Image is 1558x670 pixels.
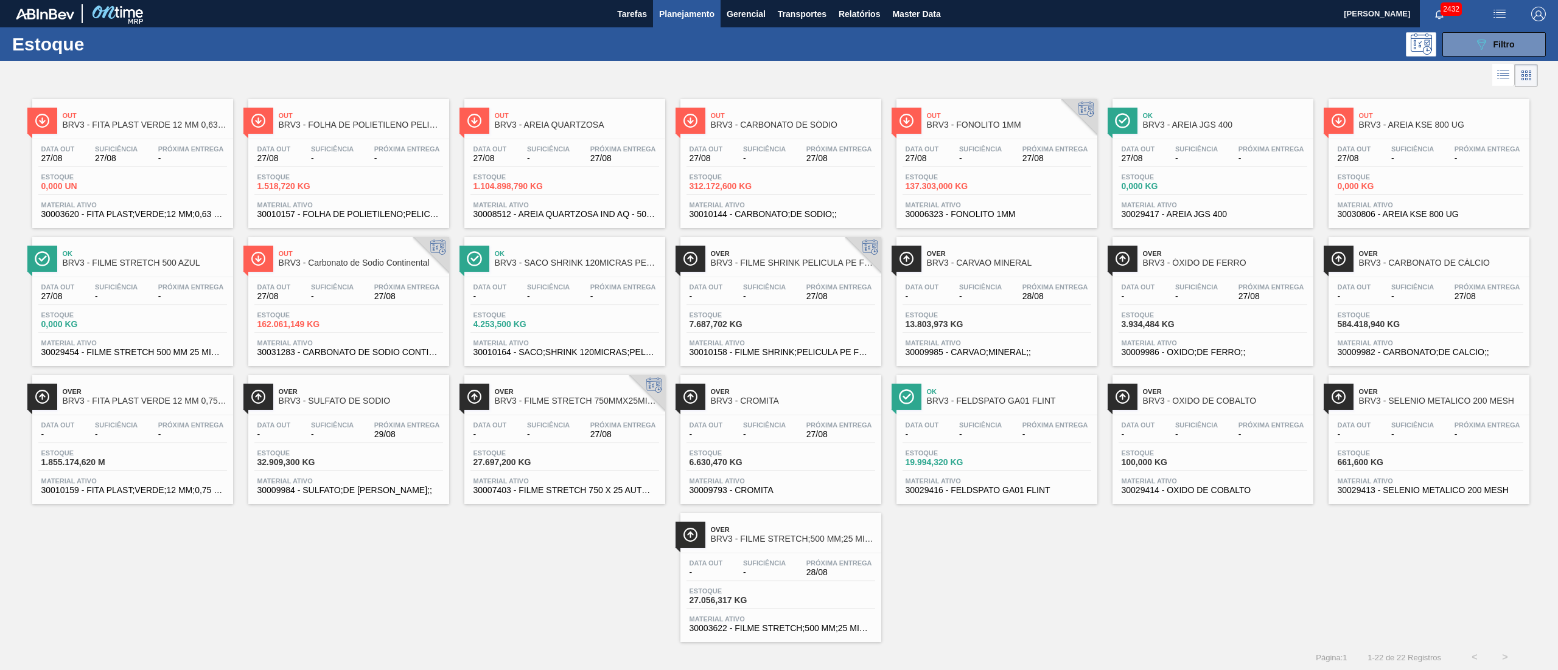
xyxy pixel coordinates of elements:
[1455,283,1520,291] span: Próxima Entrega
[806,283,872,291] span: Próxima Entrega
[671,366,887,504] a: ÍconeOverBRV3 - CROMITAData out-Suficiência-Próxima Entrega27/08Estoque6.630,470 KGMaterial ativo...
[690,477,872,485] span: Material ativo
[158,421,224,429] span: Próxima Entrega
[1493,40,1515,49] span: Filtro
[690,283,723,291] span: Data out
[257,430,291,439] span: -
[41,430,75,439] span: -
[887,90,1103,228] a: ÍconeOutBRV3 - FONOLITO 1MMData out27/08Suficiência-Próxima Entrega27/08Estoque137.303,000 KGMate...
[1391,283,1434,291] span: Suficiência
[251,113,266,128] img: Ícone
[1122,210,1304,219] span: 30029417 - AREIA JGS 400
[906,283,939,291] span: Data out
[1115,251,1130,266] img: Ícone
[311,283,354,291] span: Suficiência
[1338,339,1520,347] span: Material ativo
[473,430,507,439] span: -
[158,292,224,301] span: -
[1338,477,1520,485] span: Material ativo
[906,430,939,439] span: -
[95,145,138,153] span: Suficiência
[683,389,698,404] img: Ícone
[23,228,239,366] a: ÍconeOkBRV3 - FILME STRETCH 500 AZULData out27/08Suficiência-Próxima Entrega-Estoque0,000 KGMater...
[527,154,570,163] span: -
[1122,477,1304,485] span: Material ativo
[906,320,991,329] span: 13.803,973 KG
[311,421,354,429] span: Suficiência
[311,430,354,439] span: -
[906,292,939,301] span: -
[257,320,343,329] span: 162.061,149 KG
[63,120,227,130] span: BRV3 - FITA PLAST VERDE 12 MM 0,63 MM 2000 M
[1115,113,1130,128] img: Ícone
[1331,251,1346,266] img: Ícone
[41,173,127,181] span: Estoque
[257,458,343,467] span: 32.909,300 KG
[711,258,875,268] span: BRV3 - FILME SHRINK PELICULA PE FOLHA LARG 240
[527,292,570,301] span: -
[41,449,127,457] span: Estoque
[1122,311,1207,319] span: Estoque
[158,283,224,291] span: Próxima Entrega
[63,112,227,119] span: Out
[690,458,775,467] span: 6.630,470 KG
[590,430,656,439] span: 27/08
[473,173,559,181] span: Estoque
[887,366,1103,504] a: ÍconeOkBRV3 - FELDSPATO GA01 FLINTData out-Suficiência-Próxima Entrega-Estoque19.994,320 KGMateri...
[1143,120,1307,130] span: BRV3 - AREIA JGS 400
[495,120,659,130] span: BRV3 - AREIA QUARTZOSA
[311,145,354,153] span: Suficiência
[374,421,440,429] span: Próxima Entrega
[1103,366,1319,504] a: ÍconeOverBRV3 - OXIDO DE COBALTOData out-Suficiência-Próxima Entrega-Estoque100,000 KGMaterial at...
[711,396,875,406] span: BRV3 - CROMITA
[41,182,127,191] span: 0,000 UN
[23,90,239,228] a: ÍconeOutBRV3 - FITA PLAST VERDE 12 MM 0,63 MM 2000 MData out27/08Suficiência27/08Próxima Entrega-...
[959,430,1002,439] span: -
[41,421,75,429] span: Data out
[1391,292,1434,301] span: -
[1455,430,1520,439] span: -
[95,283,138,291] span: Suficiência
[806,292,872,301] span: 27/08
[743,430,786,439] span: -
[473,449,559,457] span: Estoque
[374,292,440,301] span: 27/08
[690,145,723,153] span: Data out
[671,90,887,228] a: ÍconeOutBRV3 - CARBONATO DE SÓDIOData out27/08Suficiência-Próxima Entrega27/08Estoque312.172,600 ...
[1175,292,1218,301] span: -
[906,182,991,191] span: 137.303,000 KG
[158,430,224,439] span: -
[467,113,482,128] img: Ícone
[683,113,698,128] img: Ícone
[1338,201,1520,209] span: Material ativo
[1022,145,1088,153] span: Próxima Entrega
[906,348,1088,357] span: 30009985 - CARVAO;MINERAL;;
[1122,339,1304,347] span: Material ativo
[257,348,440,357] span: 30031283 - CARBONATO DE SODIO CONTINENTAL
[1359,112,1523,119] span: Out
[1331,113,1346,128] img: Ícone
[527,421,570,429] span: Suficiência
[239,90,455,228] a: ÍconeOutBRV3 - FOLHA DE POLIETILENO PELICULA POLIETILENData out27/08Suficiência-Próxima Entrega-E...
[887,228,1103,366] a: ÍconeOverBRV3 - CARVAO MINERALData out-Suficiência-Próxima Entrega28/08Estoque13.803,973 KGMateri...
[927,396,1091,406] span: BRV3 - FELDSPATO GA01 FLINT
[41,311,127,319] span: Estoque
[1122,430,1155,439] span: -
[279,120,443,130] span: BRV3 - FOLHA DE POLIETILENO PELICULA POLIETILEN
[906,458,991,467] span: 19.994,320 KG
[1115,389,1130,404] img: Ícone
[495,112,659,119] span: Out
[257,201,440,209] span: Material ativo
[158,154,224,163] span: -
[1122,292,1155,301] span: -
[711,112,875,119] span: Out
[1143,258,1307,268] span: BRV3 - ÓXIDO DE FERRO
[1122,458,1207,467] span: 100,000 KG
[899,389,914,404] img: Ícone
[1022,292,1088,301] span: 28/08
[690,210,872,219] span: 30010144 - CARBONATO;DE SODIO;;
[16,9,74,19] img: TNhmsLtSVTkK8tSr43FrP2fwEKptu5GPRR3wAAAABJRU5ErkJggg==
[473,339,656,347] span: Material ativo
[1391,145,1434,153] span: Suficiência
[1359,388,1523,395] span: Over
